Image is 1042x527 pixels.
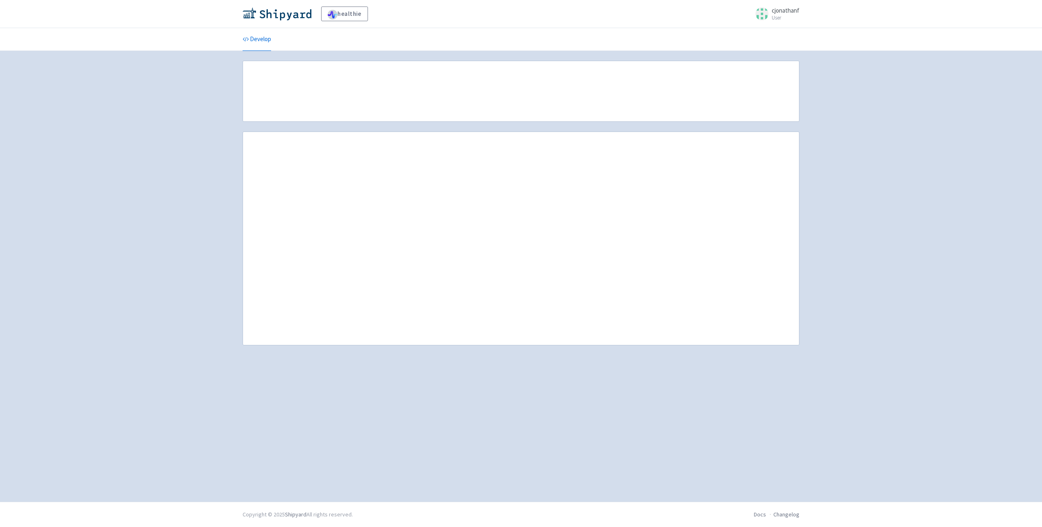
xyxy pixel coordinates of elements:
[773,511,799,518] a: Changelog
[243,28,271,51] a: Develop
[321,7,368,21] a: healthie
[751,7,799,20] a: cjonathanf User
[772,7,799,14] span: cjonathanf
[243,510,353,519] div: Copyright © 2025 All rights reserved.
[243,7,311,20] img: Shipyard logo
[772,15,799,20] small: User
[285,511,306,518] a: Shipyard
[754,511,766,518] a: Docs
